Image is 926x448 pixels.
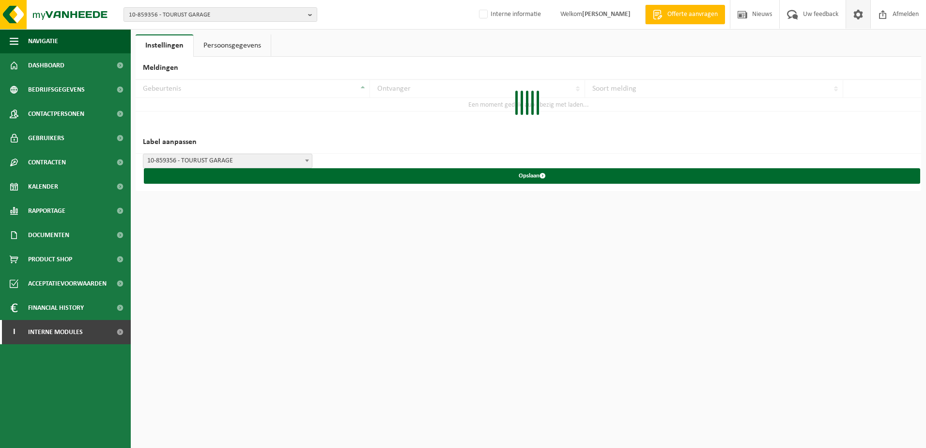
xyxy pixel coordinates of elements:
[28,247,72,272] span: Product Shop
[665,10,720,19] span: Offerte aanvragen
[136,57,921,80] h2: Meldingen
[28,223,69,247] span: Documenten
[477,7,541,22] label: Interne informatie
[28,126,64,150] span: Gebruikers
[28,150,66,175] span: Contracten
[28,320,83,344] span: Interne modules
[194,34,271,57] a: Persoonsgegevens
[123,7,317,22] button: 10-859356 - TOURUST GARAGE
[645,5,725,24] a: Offerte aanvragen
[28,272,107,296] span: Acceptatievoorwaarden
[129,8,304,22] span: 10-859356 - TOURUST GARAGE
[136,34,193,57] a: Instellingen
[10,320,18,344] span: I
[28,53,64,78] span: Dashboard
[143,154,312,168] span: 10-859356 - TOURUST GARAGE
[28,78,85,102] span: Bedrijfsgegevens
[144,168,920,184] button: Opslaan
[582,11,631,18] strong: [PERSON_NAME]
[28,296,84,320] span: Financial History
[28,199,65,223] span: Rapportage
[28,175,58,199] span: Kalender
[28,29,58,53] span: Navigatie
[136,131,921,154] h2: Label aanpassen
[28,102,84,126] span: Contactpersonen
